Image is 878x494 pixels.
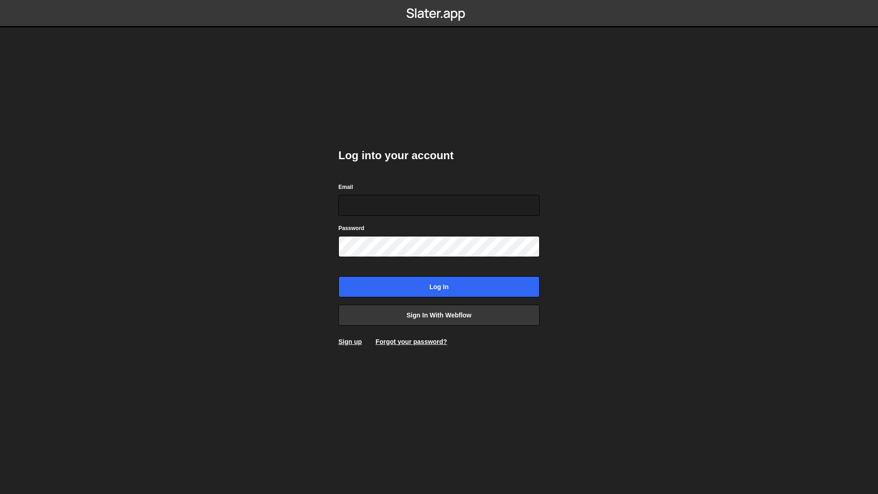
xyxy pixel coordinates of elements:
[338,338,362,345] a: Sign up
[338,276,540,297] input: Log in
[338,224,364,233] label: Password
[338,305,540,326] a: Sign in with Webflow
[338,183,353,192] label: Email
[338,148,540,163] h2: Log into your account
[375,338,447,345] a: Forgot your password?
